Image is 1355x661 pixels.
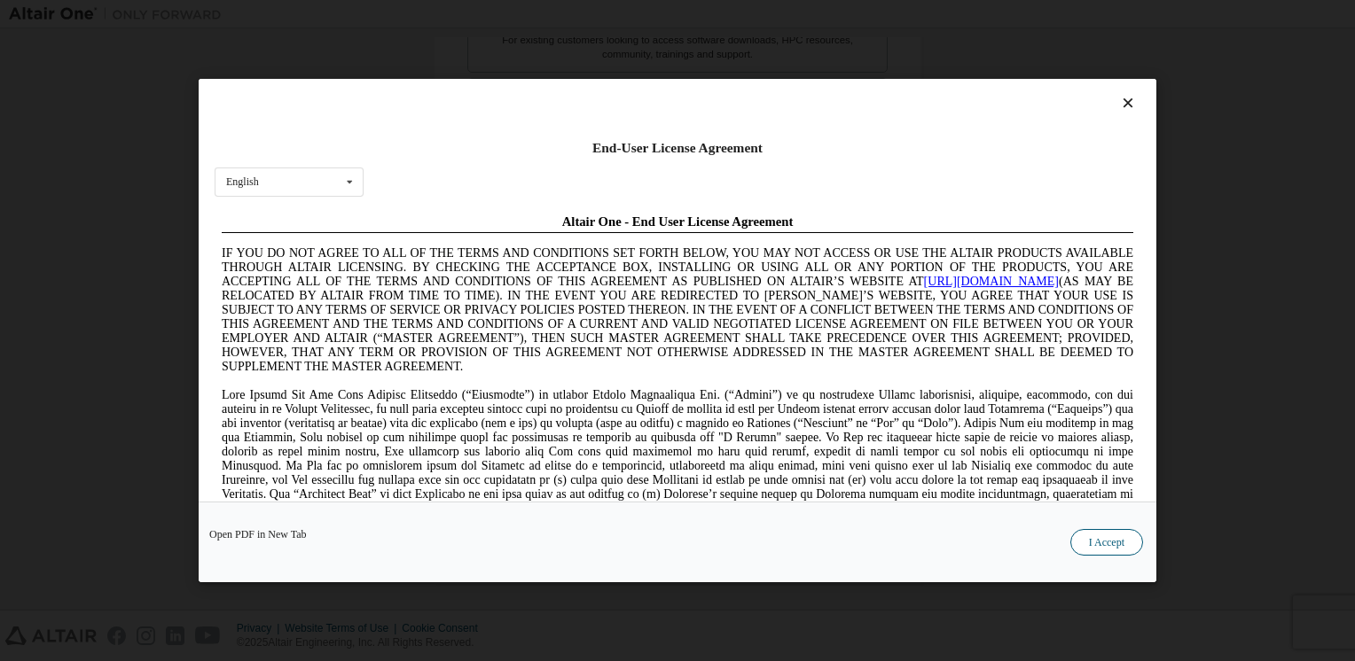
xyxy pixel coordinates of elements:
span: IF YOU DO NOT AGREE TO ALL OF THE TERMS AND CONDITIONS SET FORTH BELOW, YOU MAY NOT ACCESS OR USE... [7,39,919,166]
div: English [226,176,259,187]
span: Altair One - End User License Agreement [348,7,579,21]
a: Open PDF in New Tab [209,529,307,540]
span: Lore Ipsumd Sit Ame Cons Adipisc Elitseddo (“Eiusmodte”) in utlabor Etdolo Magnaaliqua Eni. (“Adm... [7,181,919,307]
button: I Accept [1070,529,1143,556]
div: End-User License Agreement [215,139,1140,157]
a: [URL][DOMAIN_NAME] [709,67,844,81]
